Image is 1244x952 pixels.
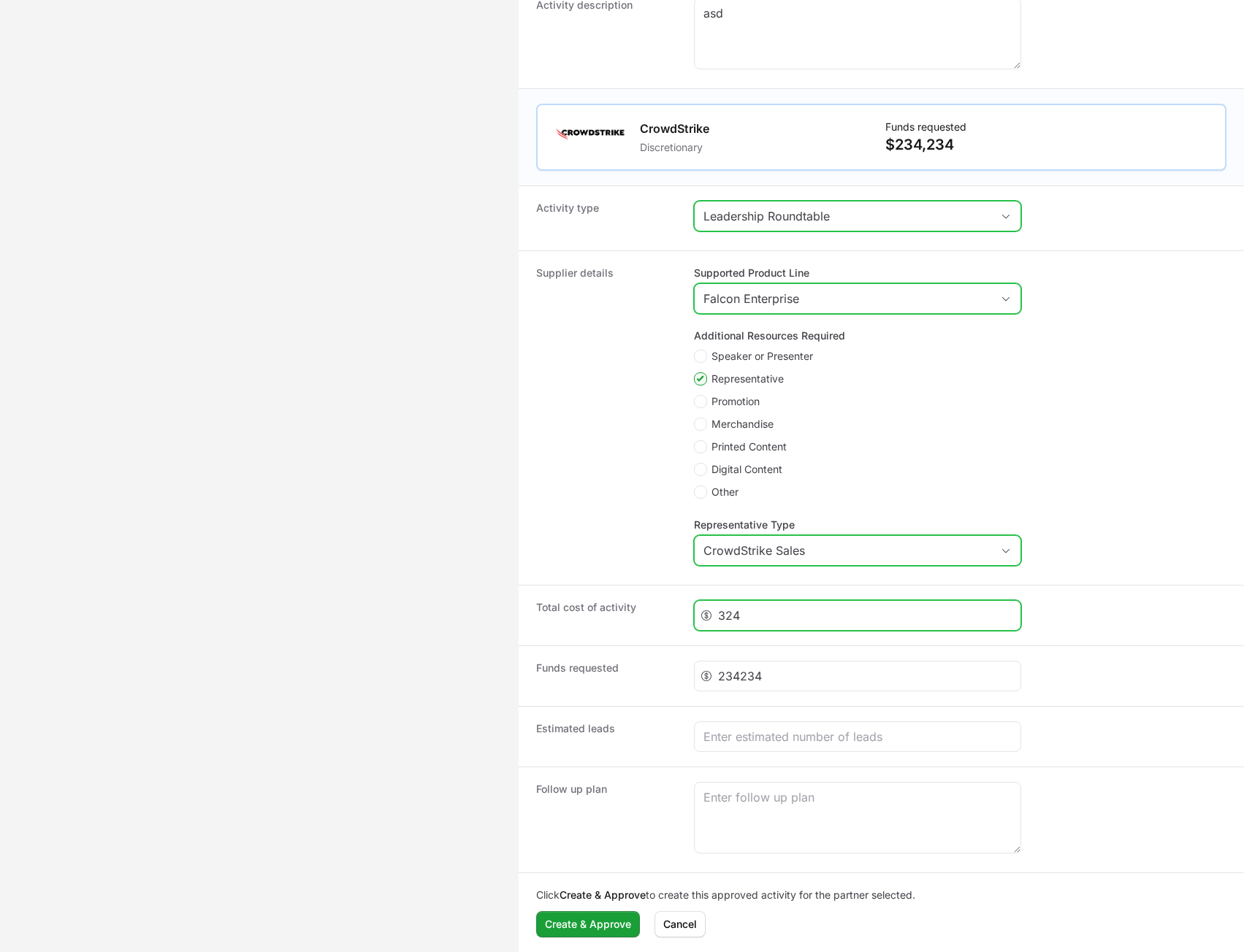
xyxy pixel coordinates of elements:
input: Enter total cost of activity e.g. $5,000 [718,607,1012,624]
span: Printed Content [711,439,787,454]
p: Click to create this approved activity for the partner selected. [536,888,1226,902]
p: Discretionary [640,140,709,155]
button: Falcon Enterprise [695,284,1020,313]
div: Open [991,536,1020,565]
dt: Funds requested [536,661,676,691]
label: Representative Type [694,518,1021,532]
b: Create & Approve [560,888,646,901]
span: Cancel [663,915,697,933]
input: Enter funds requested e.g. $2,500 [718,667,1012,685]
p: Funds requested [885,120,1042,134]
button: Cancel [655,911,706,937]
span: Digital Content [711,462,782,477]
img: CrowdStrike [555,120,625,149]
h1: CrowdStrike [640,120,709,137]
span: Promotion [711,394,760,409]
p: $234,234 [885,134,1042,155]
button: Leadership Roundtable [695,201,1020,231]
dt: Activity type [536,201,676,236]
dt: Total cost of activity [536,600,676,631]
dt: Follow up plan [536,782,676,858]
div: Falcon Enterprise [703,290,991,307]
div: Leadership Roundtable [703,207,991,225]
label: Supported Product Line [694,266,1021,280]
button: Create & Approve [536,911,640,937]
input: Enter estimated number of leads [703,728,1012,745]
span: Representative [711,372,784,386]
dt: Supplier details [536,266,676,570]
span: Other [711,485,739,499]
span: Speaker or Presenter [711,349,813,364]
legend: Additional Resources Required [694,329,845,343]
dt: Estimated leads [536,721,676,752]
span: Create & Approve [545,915,631,933]
span: Merchandise [711,417,774,431]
